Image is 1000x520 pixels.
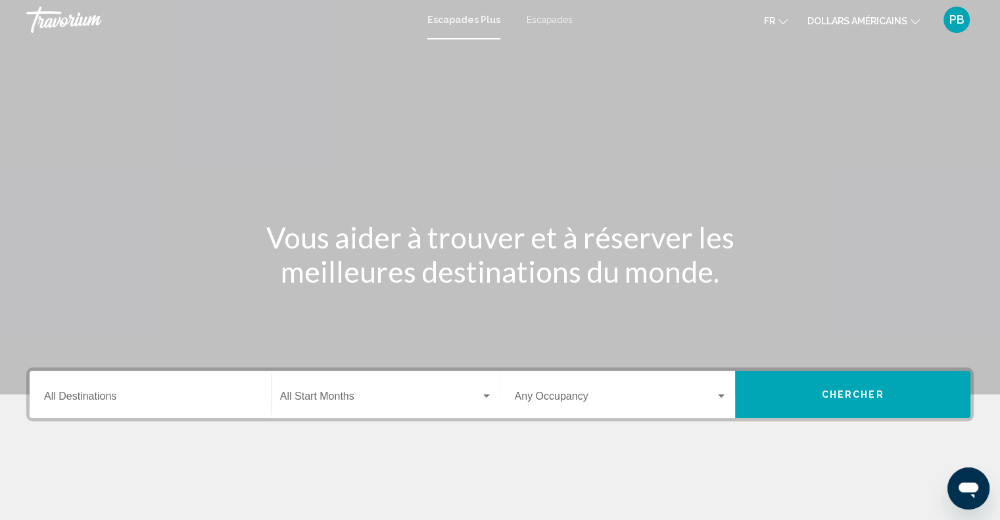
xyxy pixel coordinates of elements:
[764,16,775,26] font: fr
[949,12,964,26] font: PB
[527,14,573,25] a: Escapades
[940,6,974,34] button: Menu utilisateur
[30,371,970,418] div: Widget de recherche
[26,7,414,33] a: Travorium
[807,11,920,30] button: Changer de devise
[822,390,884,400] span: Chercher
[947,467,989,509] iframe: Bouton de lancement de la fenêtre de messagerie
[427,14,500,25] a: Escapades Plus
[764,11,788,30] button: Changer de langue
[807,16,907,26] font: dollars américains
[735,371,970,418] button: Chercher
[254,220,747,289] h1: Vous aider à trouver et à réserver les meilleures destinations du monde.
